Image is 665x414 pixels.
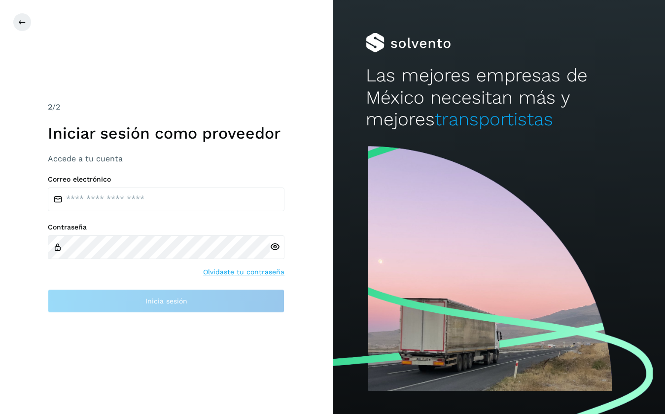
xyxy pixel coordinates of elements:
h2: Las mejores empresas de México necesitan más y mejores [366,65,632,130]
span: Inicia sesión [145,298,187,304]
h3: Accede a tu cuenta [48,154,284,163]
div: /2 [48,101,284,113]
button: Inicia sesión [48,289,284,313]
span: transportistas [435,109,553,130]
label: Correo electrónico [48,175,284,184]
label: Contraseña [48,223,284,231]
a: Olvidaste tu contraseña [203,267,284,277]
span: 2 [48,102,52,112]
h1: Iniciar sesión como proveedor [48,124,284,143]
